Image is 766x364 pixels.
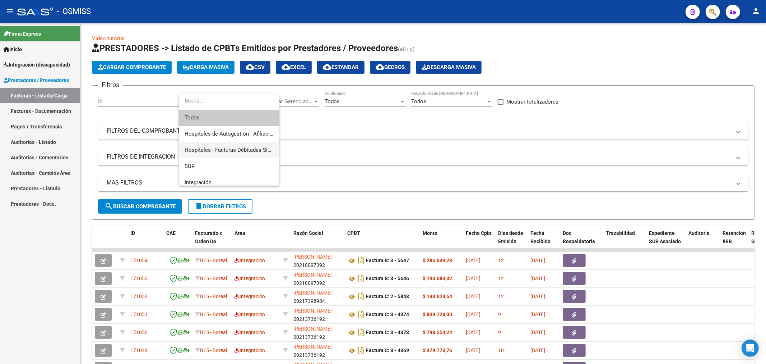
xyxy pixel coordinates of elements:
[185,110,274,126] span: Todos
[742,340,759,357] div: Open Intercom Messenger
[185,147,296,153] span: Hospitales - Facturas Débitadas Sistema viejo
[185,163,195,169] span: SUR
[185,131,282,137] span: Hospitales de Autogestión - Afiliaciones
[179,93,279,109] input: dropdown search
[185,179,212,186] span: Integración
